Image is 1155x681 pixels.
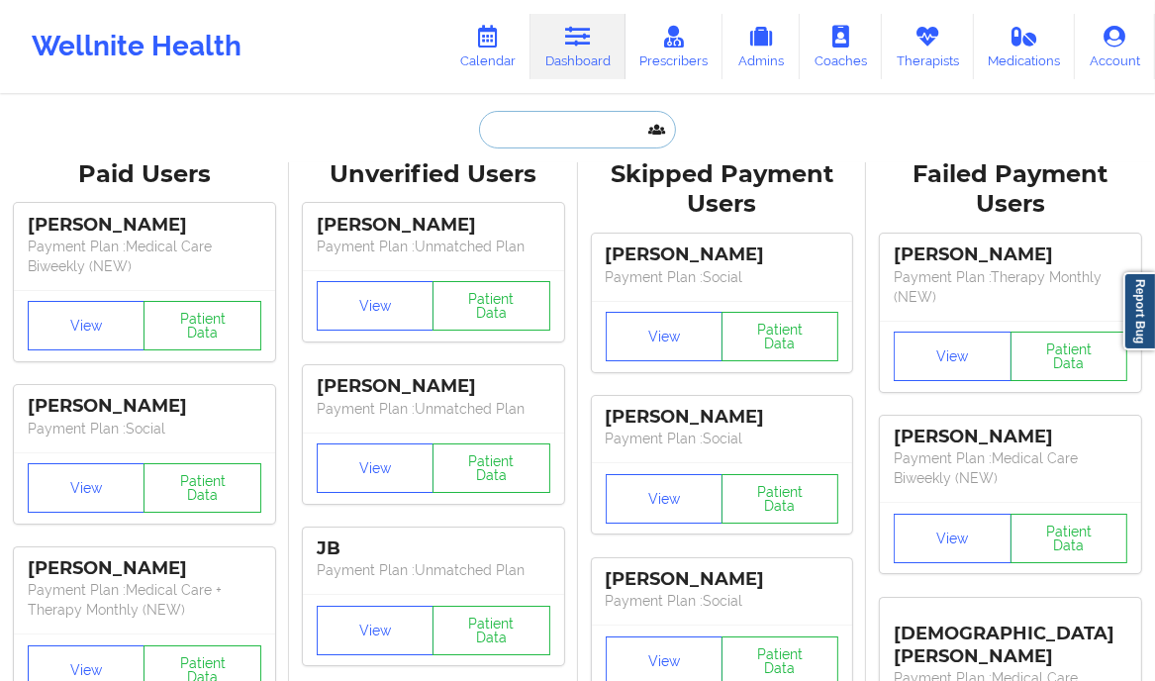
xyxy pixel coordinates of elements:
[445,14,530,79] a: Calendar
[606,568,839,591] div: [PERSON_NAME]
[974,14,1076,79] a: Medications
[317,399,550,419] p: Payment Plan : Unmatched Plan
[28,237,261,276] p: Payment Plan : Medical Care Biweekly (NEW)
[317,375,550,398] div: [PERSON_NAME]
[28,463,144,513] button: View
[722,312,838,361] button: Patient Data
[606,429,839,448] p: Payment Plan : Social
[894,332,1011,381] button: View
[317,214,550,237] div: [PERSON_NAME]
[1075,14,1155,79] a: Account
[894,243,1127,266] div: [PERSON_NAME]
[28,214,261,237] div: [PERSON_NAME]
[28,580,261,620] p: Payment Plan : Medical Care + Therapy Monthly (NEW)
[317,560,550,580] p: Payment Plan : Unmatched Plan
[606,406,839,429] div: [PERSON_NAME]
[894,448,1127,488] p: Payment Plan : Medical Care Biweekly (NEW)
[722,14,800,79] a: Admins
[1011,514,1127,563] button: Patient Data
[606,267,839,287] p: Payment Plan : Social
[800,14,882,79] a: Coaches
[317,237,550,256] p: Payment Plan : Unmatched Plan
[882,14,974,79] a: Therapists
[530,14,626,79] a: Dashboard
[317,443,433,493] button: View
[722,474,838,524] button: Patient Data
[894,514,1011,563] button: View
[14,159,275,190] div: Paid Users
[317,606,433,655] button: View
[303,159,564,190] div: Unverified Users
[894,608,1127,668] div: [DEMOGRAPHIC_DATA][PERSON_NAME]
[894,267,1127,307] p: Payment Plan : Therapy Monthly (NEW)
[880,159,1141,221] div: Failed Payment Users
[144,301,260,350] button: Patient Data
[28,395,261,418] div: [PERSON_NAME]
[626,14,723,79] a: Prescribers
[606,591,839,611] p: Payment Plan : Social
[317,281,433,331] button: View
[28,557,261,580] div: [PERSON_NAME]
[433,606,549,655] button: Patient Data
[1123,272,1155,350] a: Report Bug
[144,463,260,513] button: Patient Data
[606,312,722,361] button: View
[433,443,549,493] button: Patient Data
[592,159,853,221] div: Skipped Payment Users
[433,281,549,331] button: Patient Data
[1011,332,1127,381] button: Patient Data
[606,474,722,524] button: View
[894,426,1127,448] div: [PERSON_NAME]
[317,537,550,560] div: JB
[28,301,144,350] button: View
[28,419,261,438] p: Payment Plan : Social
[606,243,839,266] div: [PERSON_NAME]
